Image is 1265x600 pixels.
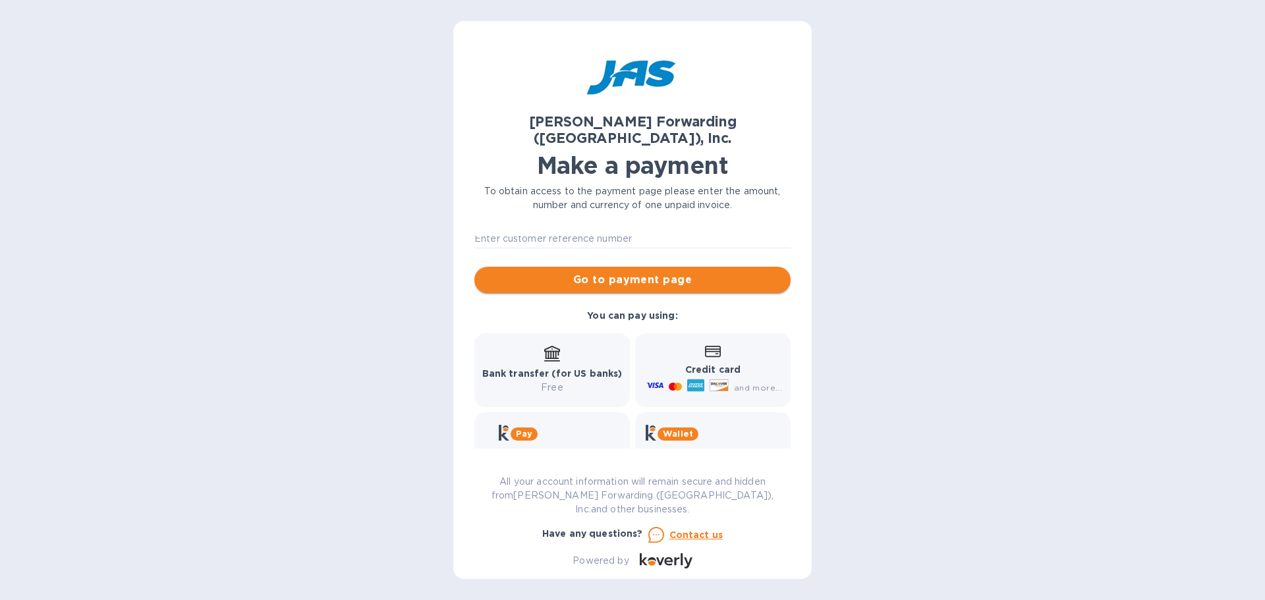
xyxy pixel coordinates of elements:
b: Wallet [663,429,693,439]
b: Instant transfers via Wallet [646,447,780,458]
u: Contact us [669,530,723,540]
span: Go to payment page [485,272,780,288]
b: Credit card [685,364,741,375]
p: To obtain access to the payment page please enter the amount, number and currency of one unpaid i... [474,184,791,212]
span: and more... [734,383,782,393]
input: Enter customer reference number [474,229,791,248]
p: Powered by [573,554,629,568]
button: Go to payment page [474,267,791,293]
b: Get more time to pay [499,447,606,458]
p: Free [482,381,623,395]
b: Bank transfer (for US banks) [482,368,623,379]
b: Pay [516,429,532,439]
b: Have any questions? [542,528,643,539]
b: [PERSON_NAME] Forwarding ([GEOGRAPHIC_DATA]), Inc. [529,113,737,146]
p: All your account information will remain secure and hidden from [PERSON_NAME] Forwarding ([GEOGRA... [474,475,791,516]
b: You can pay using: [587,310,677,321]
h1: Make a payment [474,151,791,179]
